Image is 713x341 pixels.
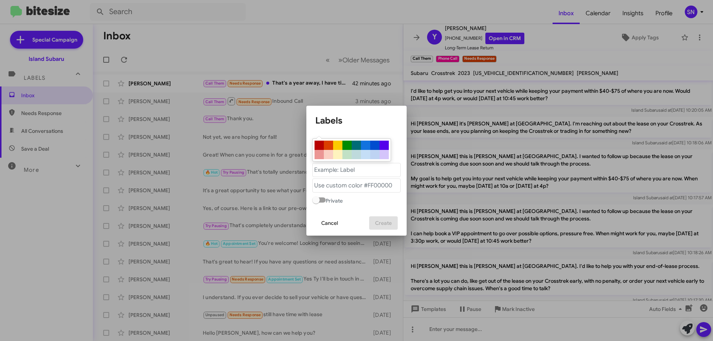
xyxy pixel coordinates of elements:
div: #006B76 [352,141,361,150]
div: #C4DEF6 [361,150,370,159]
div: #004DCF [370,141,380,150]
button: Cancel [315,216,344,230]
div: #FCCB00 [333,141,342,150]
span: Create [375,216,392,230]
div: #EB9694 [315,150,324,159]
div: #5300EB [380,141,389,150]
span: Cancel [321,216,338,230]
button: Create [369,216,398,230]
div: #1273DE [361,141,370,150]
div: #FEF3BD [333,150,342,159]
span: Private [312,196,343,204]
div: #D4C4FB [380,150,389,159]
input: Use custom color #FF00000 [312,178,401,193]
div: #008B02 [342,141,352,150]
div: #BED3F3 [370,150,380,159]
input: Example: Label [312,163,401,177]
h1: Labels [315,115,398,127]
div: #BEDADC [352,150,361,159]
div: #B80000 [315,141,324,150]
div: #DB3E00 [324,141,333,150]
div: #FAD0C3 [324,150,333,159]
div: #C1E1C5 [342,150,352,159]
